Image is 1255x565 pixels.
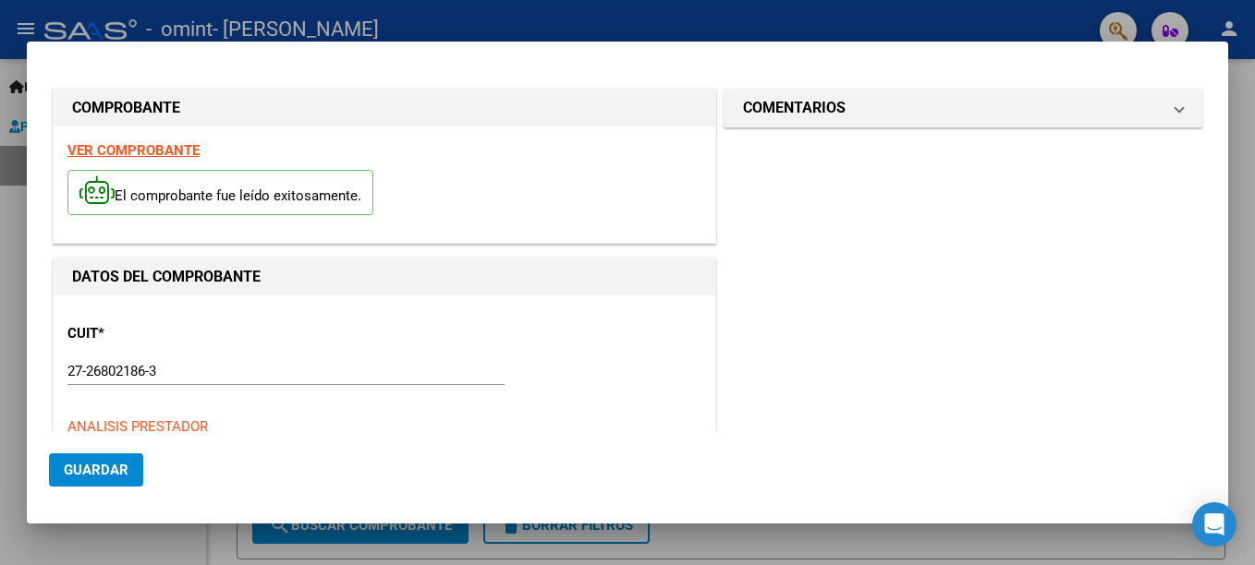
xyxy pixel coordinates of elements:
[67,418,208,435] span: ANALISIS PRESTADOR
[725,90,1201,126] mat-expansion-panel-header: COMENTARIOS
[72,268,261,285] strong: DATOS DEL COMPROBANTE
[72,99,180,116] strong: COMPROBANTE
[67,170,373,215] p: El comprobante fue leído exitosamente.
[67,323,258,344] p: CUIT
[1192,502,1237,547] div: Open Intercom Messenger
[743,97,846,119] h1: COMENTARIOS
[64,462,128,478] span: Guardar
[67,142,200,159] a: VER COMPROBANTE
[49,453,143,487] button: Guardar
